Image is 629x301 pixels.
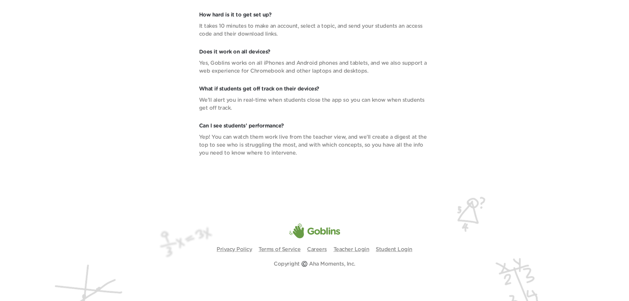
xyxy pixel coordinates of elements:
[199,96,430,112] p: We’ll alert you in real-time when students close the app so you can know when students get off tr...
[307,247,327,252] a: Careers
[199,11,430,19] p: How hard is it to get set up?
[333,247,369,252] a: Teacher Login
[217,247,252,252] a: Privacy Policy
[199,122,430,130] p: Can I see students’ performance?
[199,133,430,157] p: Yep! You can watch them work live from the teacher view, and we’ll create a digest at the top to ...
[199,22,430,38] p: It takes 10 minutes to make an account, select a topic, and send your students an access code and...
[199,85,430,93] p: What if students get off track on their devices?
[199,48,430,56] p: Does it work on all devices?
[199,59,430,75] p: Yes, Goblins works on all iPhones and Android phones and tablets, and we also support a web exper...
[376,247,412,252] a: Student Login
[259,247,300,252] a: Terms of Service
[274,260,355,268] p: Copyright ©️ Aha Moments, Inc.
